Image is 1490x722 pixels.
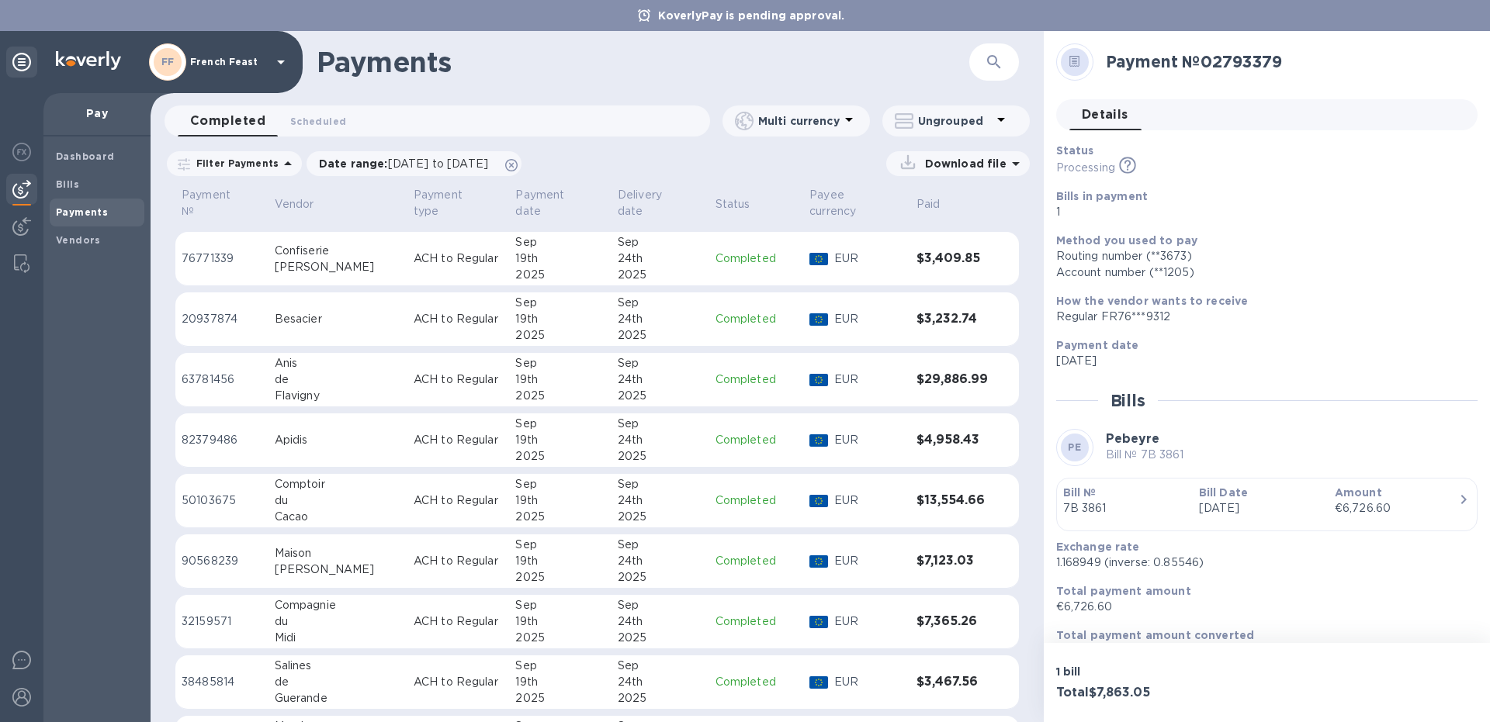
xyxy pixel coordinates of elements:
[275,371,401,388] div: de
[515,187,605,219] span: Payment date
[716,432,798,448] p: Completed
[1056,190,1148,202] b: Bills in payment
[618,674,703,690] div: 24th
[414,187,504,219] span: Payment type
[1106,431,1159,446] b: Pebeyre
[1111,391,1145,410] h2: Bills
[275,674,401,690] div: de
[917,433,988,447] h3: $4,958.43
[515,630,605,646] div: 2025
[275,613,401,630] div: du
[275,311,401,327] div: Besacier
[515,432,605,448] div: 19th
[809,187,903,219] span: Payee currency
[618,311,703,327] div: 24th
[182,553,262,569] p: 90568239
[1056,204,1465,220] p: 1
[618,234,703,250] div: Sep
[618,371,703,388] div: 24th
[618,388,703,404] div: 2025
[515,250,605,267] div: 19th
[834,371,903,388] p: EUR
[307,151,521,176] div: Date range:[DATE] to [DATE]
[1056,629,1255,641] b: Total payment amount converted
[917,372,988,387] h3: $29,886.99
[515,690,605,706] div: 2025
[1056,295,1249,307] b: How the vendor wants to receive
[414,250,504,267] p: ACH to Regular
[12,143,31,161] img: Foreign exchange
[275,355,401,371] div: Anis
[618,613,703,630] div: 24th
[1056,554,1465,571] p: 1.168949 (inverse: 0.85546)
[515,492,605,509] div: 19th
[515,569,605,586] div: 2025
[1063,486,1097,499] b: Bill №
[618,432,703,448] div: 24th
[1199,500,1322,516] p: [DATE]
[414,613,504,630] p: ACH to Regular
[618,569,703,586] div: 2025
[618,250,703,267] div: 24th
[515,613,605,630] div: 19th
[515,476,605,492] div: Sep
[1056,353,1465,369] p: [DATE]
[275,561,401,578] div: [PERSON_NAME]
[414,371,504,388] p: ACH to Regular
[275,492,401,509] div: du
[414,432,504,448] p: ACH to Regular
[414,674,504,690] p: ACH to Regular
[515,234,605,250] div: Sep
[917,251,988,266] h3: $3,409.85
[275,476,401,492] div: Comptoir
[275,509,401,525] div: Cacao
[1056,585,1191,597] b: Total payment amount
[182,371,262,388] p: 63781456
[319,156,496,171] p: Date range :
[515,553,605,569] div: 19th
[716,371,798,388] p: Completed
[1063,500,1187,516] p: 7B 3861
[56,234,101,246] b: Vendors
[834,492,903,509] p: EUR
[515,448,605,465] div: 2025
[182,674,262,690] p: 38485814
[716,311,798,327] p: Completed
[618,187,703,219] span: Delivery date
[917,196,941,212] p: Paid
[275,196,334,212] span: Vendor
[388,157,488,170] span: [DATE] to [DATE]
[1056,541,1140,553] b: Exchange rate
[317,46,878,78] h1: Payments
[275,630,401,646] div: Midi
[515,597,605,613] div: Sep
[917,554,988,568] h3: $7,123.03
[918,113,992,129] p: Ungrouped
[56,105,138,121] p: Pay
[834,674,903,690] p: EUR
[1056,309,1465,325] div: Regular FR76***9312
[1106,447,1184,463] p: Bill № 7B 3861
[1056,686,1261,700] h3: Total $7,863.05
[618,658,703,674] div: Sep
[834,250,903,267] p: EUR
[1056,339,1139,351] b: Payment date
[414,553,504,569] p: ACH to Regular
[834,613,903,630] p: EUR
[618,355,703,371] div: Sep
[1068,441,1081,453] b: PE
[515,327,605,344] div: 2025
[716,674,798,690] p: Completed
[182,492,262,509] p: 50103675
[618,327,703,344] div: 2025
[1199,486,1248,499] b: Bill Date
[275,597,401,613] div: Compagnie
[618,690,703,706] div: 2025
[515,187,585,219] p: Payment date
[190,110,265,132] span: Completed
[1056,599,1465,615] p: €6,726.60
[414,187,483,219] p: Payment type
[190,57,268,67] p: French Feast
[515,674,605,690] div: 19th
[1056,144,1094,157] b: Status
